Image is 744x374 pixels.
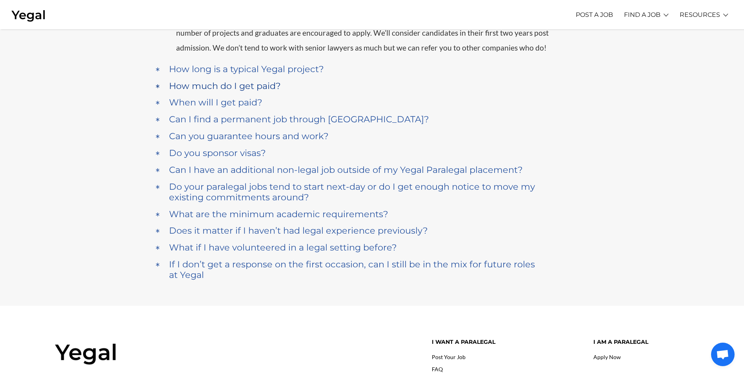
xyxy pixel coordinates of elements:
[576,4,613,25] a: POST A JOB
[155,163,590,177] a: Can I have an additional non-legal job outside of my Yegal Paralegal placement?
[155,79,590,93] a: How much do I get paid?
[169,148,266,158] h4: Do you sponsor visas?
[624,4,660,25] a: FIND A JOB
[155,146,590,160] a: Do you sponsor visas?
[169,114,429,125] h4: Can I find a permanent job through [GEOGRAPHIC_DATA]?
[155,95,590,110] a: When will I get paid?
[169,182,535,203] h4: Do your paralegal jobs tend to start next-day or do I get enough notice to move my existing commi...
[169,209,388,220] h4: What are the minimum academic requirements?
[711,343,735,366] div: Open chat
[155,62,590,76] a: How long is a typical Yegal project?
[169,259,535,280] h4: If I don’t get a response on the first occasion, can I still be in the mix for future roles at Yegal
[155,112,590,127] a: Can I find a permanent job through [GEOGRAPHIC_DATA]?
[593,339,689,345] h4: I am a paralegal
[176,11,580,56] p: We want to help law students because we know getting into the industry can be hard. We do work wi...
[155,207,590,221] a: What are the minimum academic requirements?
[169,165,523,175] h4: Can I have an additional non-legal job outside of my Yegal Paralegal placement?
[155,257,590,282] a: If I don’t get a response on the first occasion, can I still be in the mix for future roles at Yegal
[155,129,590,143] a: Can you guarantee hours and work?
[680,4,720,25] a: RESOURCES
[169,242,397,253] h4: What if I have volunteered in a legal setting before?
[169,131,329,142] h4: Can you guarantee hours and work?
[169,81,281,91] h4: How much do I get paid?
[155,240,590,255] a: What if I have volunteered in a legal setting before?
[432,366,443,372] a: FAQ
[155,223,590,238] a: Does it matter if I haven’t had legal experience previously?
[169,225,428,236] h4: Does it matter if I haven’t had legal experience previously?
[432,354,466,360] a: Post Your Job
[432,339,582,345] h4: I want a paralegal
[169,97,262,108] h4: When will I get paid?
[593,354,621,360] a: Apply Now
[169,64,324,74] h4: How long is a typical Yegal project?
[155,180,590,205] a: Do your paralegal jobs tend to start next-day or do I get enough notice to move my existing commi...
